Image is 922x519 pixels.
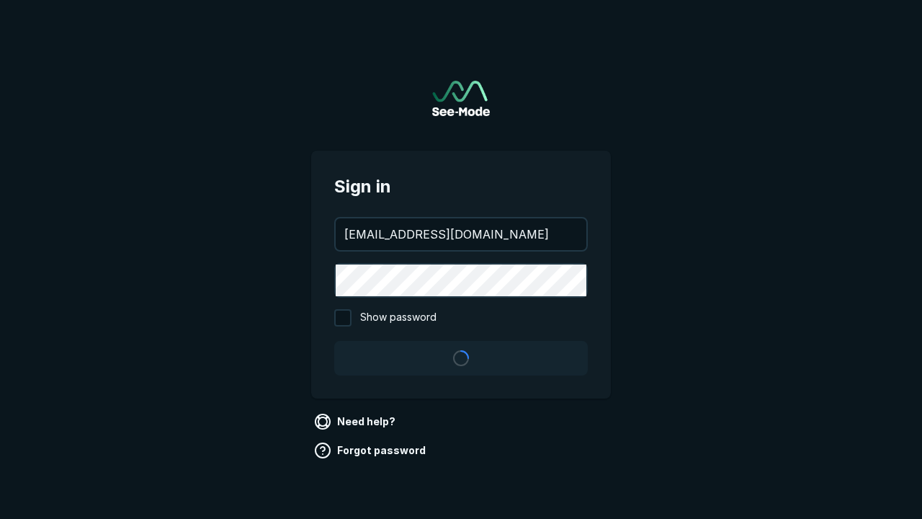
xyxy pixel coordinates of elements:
span: Show password [360,309,437,327]
input: your@email.com [336,218,586,250]
img: See-Mode Logo [432,81,490,116]
span: Sign in [334,174,588,200]
a: Need help? [311,410,401,433]
a: Forgot password [311,439,431,462]
a: Go to sign in [432,81,490,116]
